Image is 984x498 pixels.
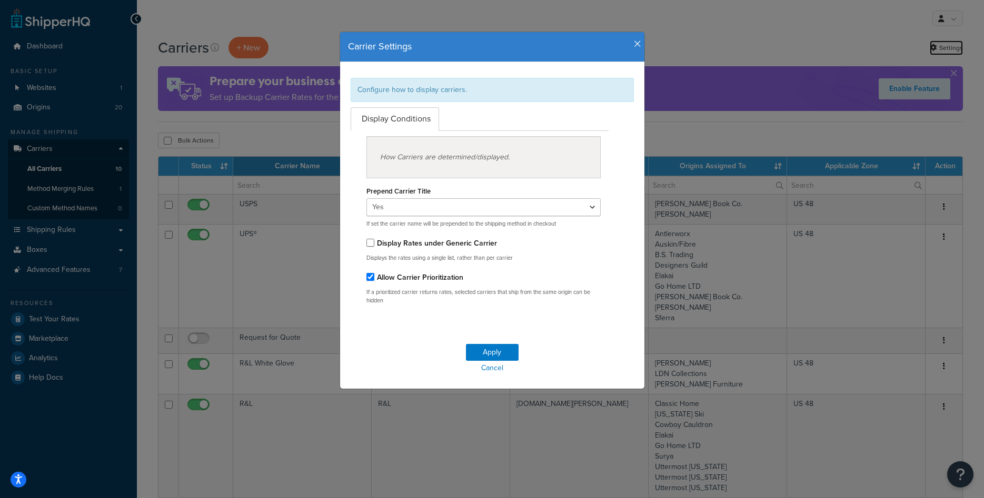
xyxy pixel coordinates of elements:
[366,187,431,195] label: Prepend Carrier Title
[366,239,374,247] input: Display Rates under Generic Carrier
[466,344,519,361] button: Apply
[348,40,637,54] h4: Carrier Settings
[351,107,439,131] a: Display Conditions
[377,272,463,283] label: Allow Carrier Prioritization
[366,273,374,281] input: Allow Carrier Prioritization
[366,288,601,304] p: If a prioritized carrier returns rates, selected carriers that ship from the same origin can be h...
[366,254,601,262] p: Displays the rates using a single list, rather than per carrier
[366,220,601,228] p: If set the carrier name will be prepended to the shipping method in checkout
[340,361,644,375] a: Cancel
[366,136,601,178] div: How Carriers are determined/displayed.
[377,238,497,249] label: Display Rates under Generic Carrier
[351,78,634,102] div: Configure how to display carriers.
